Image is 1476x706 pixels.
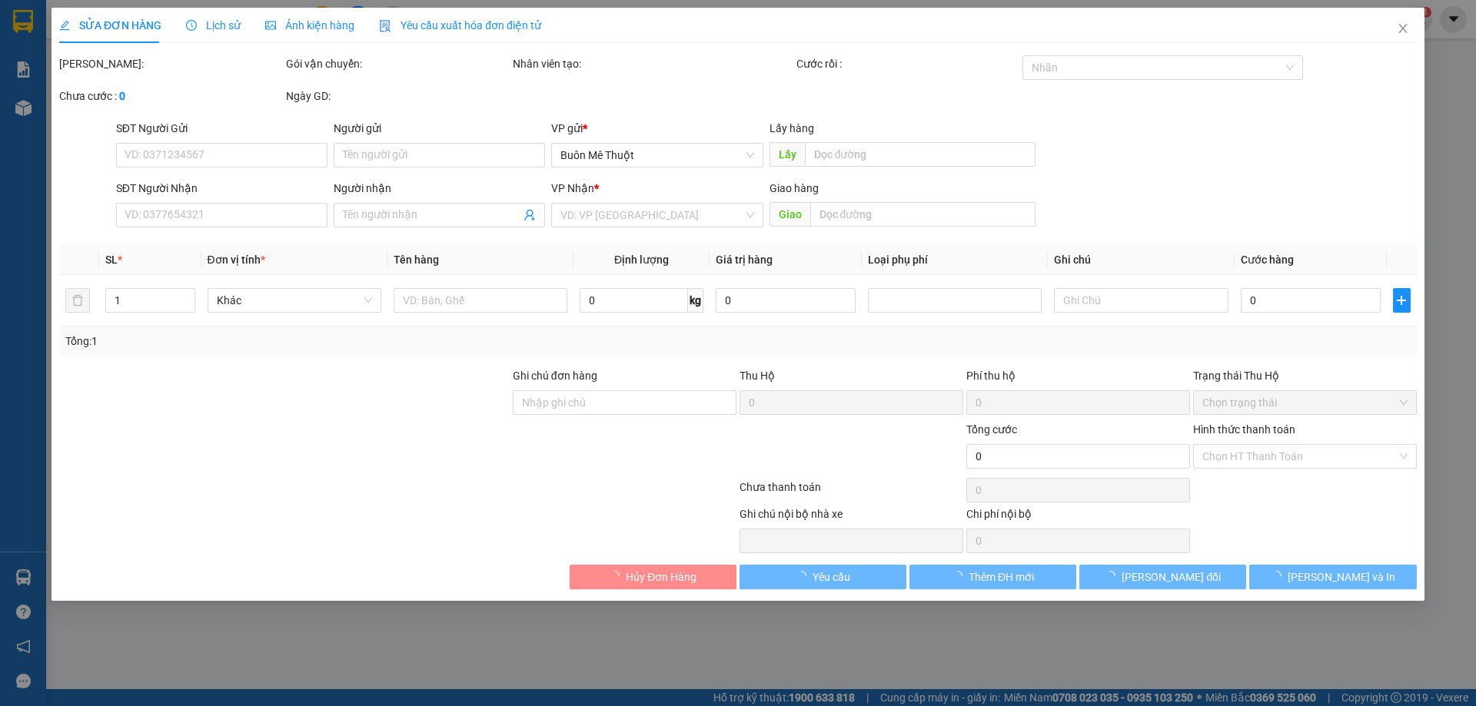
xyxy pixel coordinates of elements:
span: [PERSON_NAME] đổi [1122,568,1222,585]
th: Ghi chú [1049,245,1235,275]
span: edit [59,20,70,31]
input: Dọc đường [810,202,1036,227]
span: Định lượng [614,254,669,266]
img: icon [379,20,391,32]
span: Ảnh kiện hàng [265,19,354,31]
button: [PERSON_NAME] và In [1250,565,1417,589]
button: plus [1393,288,1410,313]
span: Đơn vị tính [208,254,265,266]
button: delete [65,288,90,313]
div: Tổng: 1 [65,333,570,350]
div: Phí thu hộ [966,367,1190,390]
div: Người nhận [334,180,545,197]
span: picture [265,20,276,31]
span: Lịch sử [186,19,241,31]
div: Chưa thanh toán [738,479,965,505]
span: CR : [12,98,35,114]
span: loading [609,571,626,582]
span: loading [1271,571,1288,582]
span: Lấy [770,142,805,167]
div: Gói vận chuyển: [286,55,510,72]
th: Loại phụ phí [862,245,1048,275]
span: SỬA ĐƠN HÀNG [59,19,161,31]
span: plus [1394,294,1409,307]
b: 0 [119,90,125,102]
span: Hủy Đơn Hàng [626,568,696,585]
span: Yêu cầu xuất hóa đơn điện tử [379,19,541,31]
span: Khác [217,289,372,312]
span: clock-circle [186,20,197,31]
div: SĐT Người Nhận [116,180,327,197]
span: kg [688,288,703,313]
input: VD: Bàn, Ghế [394,288,567,313]
div: Cước rồi : [796,55,1020,72]
div: Chi phí nội bộ [966,505,1190,529]
button: Hủy Đơn Hàng [570,565,736,589]
button: Yêu cầu [740,565,906,589]
button: Close [1381,8,1424,51]
div: Nhân viên tạo: [513,55,793,72]
div: Người gửi [334,120,545,137]
div: Trạng thái Thu Hộ [1193,367,1417,384]
span: Buôn Mê Thuột [561,144,754,167]
span: Tổng cước [966,423,1017,436]
div: Buôn Mê Thuột [13,13,169,31]
span: Thu Hộ [740,370,775,382]
span: loading [1105,571,1122,582]
div: SĐT Người Gửi [116,120,327,137]
label: Hình thức thanh toán [1193,423,1295,436]
span: VP Nhận [552,182,595,194]
span: [PERSON_NAME] và In [1288,568,1395,585]
div: VP gửi [552,120,763,137]
span: Chọn trạng thái [1202,391,1408,414]
span: Nhận: [180,13,217,29]
label: Ghi chú đơn hàng [513,370,597,382]
div: [GEOGRAPHIC_DATA] (Hàng) [180,13,336,66]
span: Giao hàng [770,182,819,194]
div: Chưa cước : [59,88,283,104]
span: Giá trị hàng [716,254,773,266]
button: Thêm ĐH mới [909,565,1076,589]
span: Yêu cầu [813,568,850,585]
input: Ghi Chú [1055,288,1228,313]
div: Ngày GD: [286,88,510,104]
span: Cước hàng [1241,254,1294,266]
span: close [1397,22,1409,35]
span: Tên hàng [394,254,439,266]
div: 0932526565 [180,66,336,88]
span: loading [796,571,813,582]
span: Giao [770,202,810,227]
span: Thêm ĐH mới [969,568,1034,585]
input: Ghi chú đơn hàng [513,390,736,415]
input: Dọc đường [805,142,1036,167]
span: SL [106,254,118,266]
span: loading [952,571,969,582]
span: user-add [524,209,537,221]
div: [PERSON_NAME]: [59,55,283,72]
span: Lấy hàng [770,122,814,134]
div: Ghi chú nội bộ nhà xe [740,505,963,529]
button: [PERSON_NAME] đổi [1079,565,1246,589]
div: 50.000 [12,97,171,115]
span: Gửi: [13,15,37,31]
